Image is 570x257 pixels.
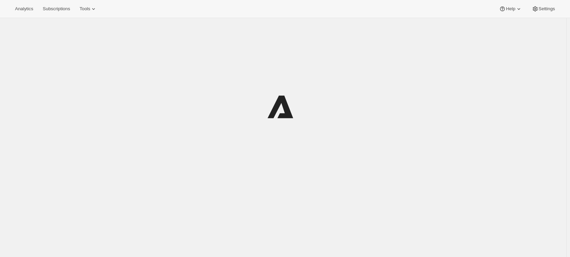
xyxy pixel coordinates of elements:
span: Tools [80,6,90,12]
span: Help [506,6,515,12]
button: Settings [528,4,559,14]
button: Subscriptions [39,4,74,14]
span: Subscriptions [43,6,70,12]
span: Analytics [15,6,33,12]
span: Settings [539,6,555,12]
button: Tools [75,4,101,14]
button: Help [495,4,526,14]
button: Analytics [11,4,37,14]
